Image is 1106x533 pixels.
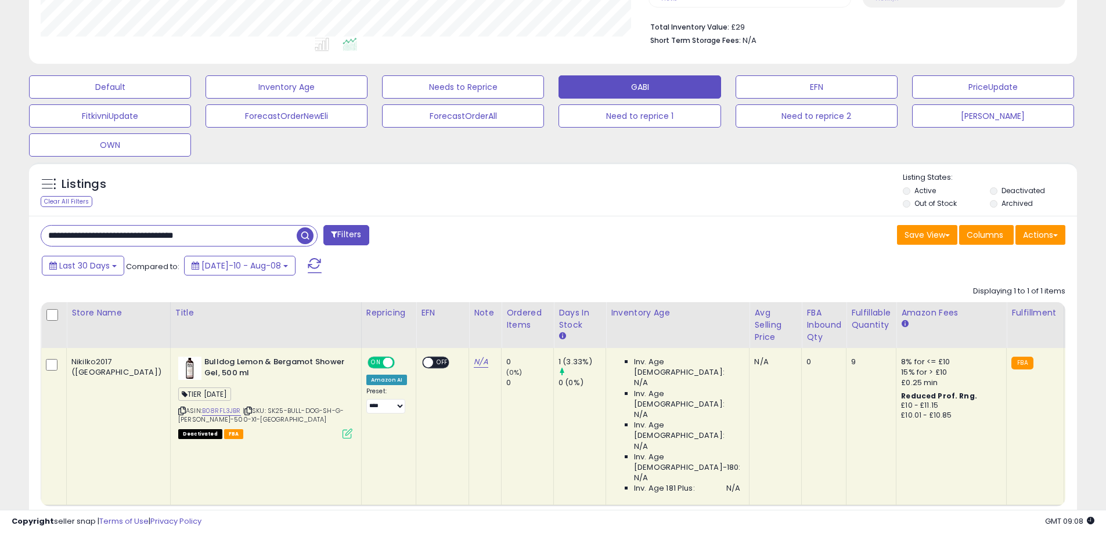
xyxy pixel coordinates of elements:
b: Reduced Prof. Rng. [901,391,977,401]
span: All listings that are unavailable for purchase on Amazon for any reason other than out-of-stock [178,429,222,439]
small: Amazon Fees. [901,319,908,329]
div: Title [175,307,356,319]
button: GABI [559,75,720,99]
span: Inv. Age [DEMOGRAPHIC_DATA]: [634,357,740,378]
div: 0 [506,378,553,388]
small: Days In Stock. [559,331,565,342]
span: OFF [393,358,412,368]
div: 9 [851,357,887,367]
button: Need to reprice 1 [559,104,720,128]
div: Days In Stock [559,307,601,331]
div: EFN [421,307,464,319]
button: OWN [29,133,191,157]
div: seller snap | | [12,516,201,527]
div: 8% for <= £10 [901,357,997,367]
label: Active [914,186,936,195]
span: N/A [634,473,648,483]
button: Last 30 Days [42,256,124,275]
span: Columns [967,229,1003,241]
button: PriceUpdate [912,75,1074,99]
span: | SKU: SK25-BULL-DOG-SH-G-[PERSON_NAME]-500-X1-[GEOGRAPHIC_DATA] [178,406,344,423]
span: TIER [DATE] [178,387,231,401]
div: 0 (0%) [559,378,606,388]
img: 41u0ZMVFm0L._SL40_.jpg [178,357,201,380]
div: 15% for > £10 [901,367,997,378]
div: N/A [754,357,792,367]
small: (0%) [506,368,523,377]
div: Avg Selling Price [754,307,797,343]
span: N/A [726,483,740,494]
button: ForecastOrderNewEli [206,104,368,128]
span: N/A [634,409,648,420]
span: ON [369,358,383,368]
div: Amazon Fees [901,307,1001,319]
button: Inventory Age [206,75,368,99]
strong: Copyright [12,516,54,527]
div: Fulfillable Quantity [851,307,891,331]
label: Deactivated [1001,186,1045,195]
div: £0.25 min [901,378,997,388]
span: Inv. Age [DEMOGRAPHIC_DATA]: [634,420,740,441]
a: Terms of Use [99,516,149,527]
span: OFF [433,358,452,368]
div: 1 (3.33%) [559,357,606,367]
button: Needs to Reprice [382,75,544,99]
button: Default [29,75,191,99]
a: B08RFL3JBR [202,406,241,416]
a: Privacy Policy [150,516,201,527]
span: Inv. Age [DEMOGRAPHIC_DATA]-180: [634,452,740,473]
span: FBA [224,429,244,439]
b: Bulldog Lemon & Bergamot Shower Gel, 500 ml [204,357,345,381]
button: [PERSON_NAME] [912,104,1074,128]
span: 2025-09-8 09:08 GMT [1045,516,1094,527]
button: ForecastOrderAll [382,104,544,128]
div: ASIN: [178,357,352,437]
div: Ordered Items [506,307,549,331]
div: £10.01 - £10.85 [901,411,997,420]
span: N/A [634,378,648,388]
button: FitkivniUpdate [29,104,191,128]
button: Columns [959,225,1014,245]
div: Inventory Age [611,307,744,319]
div: Preset: [366,387,407,414]
span: N/A [634,441,648,452]
div: Nikilko2017 ([GEOGRAPHIC_DATA]) [71,357,161,378]
div: 0 [806,357,837,367]
a: N/A [474,356,488,368]
button: Need to reprice 2 [736,104,898,128]
button: Filters [323,225,369,245]
li: £29 [650,19,1057,33]
b: Total Inventory Value: [650,22,729,32]
span: Inv. Age [DEMOGRAPHIC_DATA]: [634,389,740,409]
small: FBA [1011,357,1033,369]
span: Compared to: [126,261,179,272]
div: Repricing [366,307,411,319]
span: Inv. Age 181 Plus: [634,483,695,494]
button: EFN [736,75,898,99]
div: FBA inbound Qty [806,307,841,343]
p: Listing States: [903,172,1077,183]
button: [DATE]-10 - Aug-08 [184,256,296,275]
div: Amazon AI [366,375,407,385]
div: Clear All Filters [41,196,92,207]
h5: Listings [62,176,106,193]
div: Displaying 1 to 1 of 1 items [973,286,1065,297]
button: Actions [1015,225,1065,245]
div: Note [474,307,496,319]
button: Save View [897,225,957,245]
div: 0 [506,357,553,367]
span: Last 30 Days [59,260,110,271]
span: N/A [743,35,756,46]
span: [DATE]-10 - Aug-08 [201,260,281,271]
div: Fulfillment [1011,307,1058,319]
div: Store Name [71,307,165,319]
label: Archived [1001,198,1033,208]
label: Out of Stock [914,198,957,208]
b: Short Term Storage Fees: [650,35,741,45]
div: £10 - £11.15 [901,401,997,411]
